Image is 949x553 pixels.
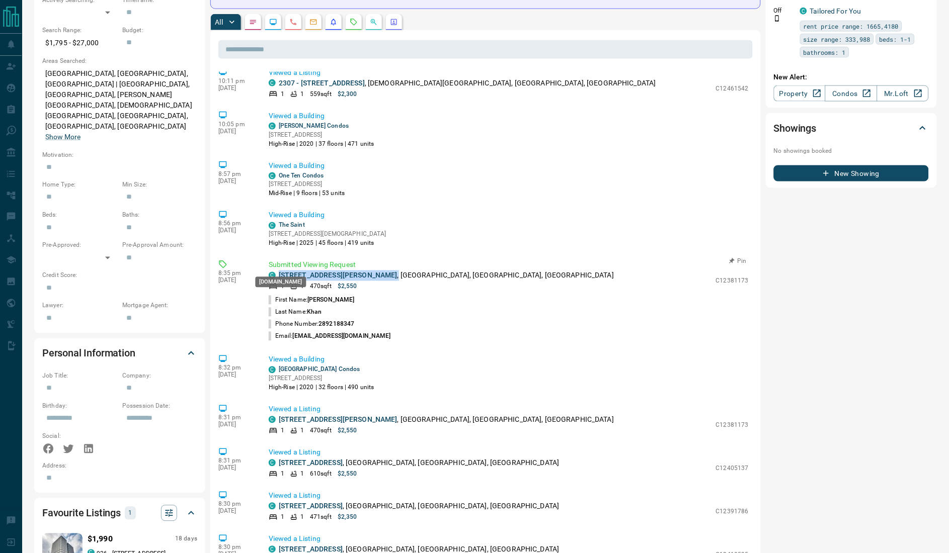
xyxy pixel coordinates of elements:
[122,402,197,411] p: Possession Date:
[269,416,276,423] div: condos.ca
[279,416,398,424] a: [STREET_ADDRESS][PERSON_NAME]
[310,89,332,99] p: 559 sqft
[175,535,197,543] p: 18 days
[269,67,749,78] p: Viewed a Listing
[218,457,254,465] p: 8:31 pm
[42,211,117,220] p: Beds:
[215,19,223,26] p: All
[42,341,197,365] div: Personal Information
[800,8,807,15] div: condos.ca
[218,277,254,284] p: [DATE]
[716,464,749,473] p: C12405137
[269,404,749,415] p: Viewed a Listing
[42,372,117,381] p: Job Title:
[218,227,254,234] p: [DATE]
[42,150,197,159] p: Motivation:
[716,421,749,430] p: C12381173
[279,458,560,469] p: , [GEOGRAPHIC_DATA], [GEOGRAPHIC_DATA], [GEOGRAPHIC_DATA]
[338,470,357,479] p: $2,550
[774,6,794,15] p: Off
[45,132,81,142] button: Show More
[338,282,357,291] p: $2,550
[42,65,197,145] p: [GEOGRAPHIC_DATA], [GEOGRAPHIC_DATA], [GEOGRAPHIC_DATA] | [GEOGRAPHIC_DATA], [GEOGRAPHIC_DATA], [...
[218,501,254,508] p: 8:30 pm
[269,18,277,26] svg: Lead Browsing Activity
[42,462,197,471] p: Address:
[42,501,197,525] div: Favourite Listings1
[804,47,846,57] span: bathrooms: 1
[300,89,304,99] p: 1
[269,459,276,467] div: condos.ca
[300,470,304,479] p: 1
[804,34,871,44] span: size range: 333,988
[218,121,254,128] p: 10:05 pm
[218,177,254,185] p: [DATE]
[279,79,365,87] a: 2307 - [STREET_ADDRESS]
[269,366,276,374] div: condos.ca
[269,383,374,392] p: High-Rise | 2020 | 32 floors | 490 units
[774,146,929,155] p: No showings booked
[804,21,899,31] span: rent price range: 1665,4180
[309,18,318,26] svg: Emails
[279,271,398,280] a: [STREET_ADDRESS][PERSON_NAME]
[310,470,332,479] p: 610 sqft
[122,211,197,220] p: Baths:
[338,513,357,522] p: $2,350
[279,502,343,510] a: [STREET_ADDRESS]
[279,222,305,229] a: The Saint
[279,415,614,425] p: , [GEOGRAPHIC_DATA], [GEOGRAPHIC_DATA], [GEOGRAPHIC_DATA]
[774,165,929,181] button: New Showing
[279,270,614,281] p: , [GEOGRAPHIC_DATA], [GEOGRAPHIC_DATA], [GEOGRAPHIC_DATA]
[279,122,349,129] a: [PERSON_NAME] Condos
[218,128,254,135] p: [DATE]
[218,170,254,177] p: 8:57 pm
[319,321,354,328] span: 2892188347
[269,222,276,229] div: condos.ca
[716,84,749,93] p: C12461542
[218,84,254,91] p: [DATE]
[269,139,374,148] p: High-Rise | 2020 | 37 floors | 471 units
[42,432,117,441] p: Social:
[281,513,284,522] p: 1
[269,354,749,365] p: Viewed a Building
[310,513,332,522] p: 471 sqft
[269,491,749,501] p: Viewed a Listing
[810,7,861,15] a: Tailored For You
[88,533,113,545] p: $1,990
[269,447,749,458] p: Viewed a Listing
[281,426,284,435] p: 1
[774,116,929,140] div: Showings
[269,160,749,171] p: Viewed a Building
[269,260,749,270] p: Submitted Viewing Request
[218,465,254,472] p: [DATE]
[269,320,355,329] p: Phone Number:
[300,426,304,435] p: 1
[269,130,374,139] p: [STREET_ADDRESS]
[269,503,276,510] div: condos.ca
[350,18,358,26] svg: Requests
[307,297,354,304] span: [PERSON_NAME]
[716,507,749,516] p: C12391786
[300,513,304,522] p: 1
[279,366,360,373] a: [GEOGRAPHIC_DATA] Condos
[269,189,345,198] p: Mid-Rise | 9 floors | 53 units
[122,241,197,250] p: Pre-Approval Amount:
[42,26,117,35] p: Search Range:
[218,544,254,551] p: 8:30 pm
[42,180,117,190] p: Home Type:
[269,123,276,130] div: condos.ca
[338,426,357,435] p: $2,550
[218,372,254,379] p: [DATE]
[281,470,284,479] p: 1
[281,89,284,99] p: 1
[880,34,911,44] span: beds: 1-1
[269,180,345,189] p: [STREET_ADDRESS]
[330,18,338,26] svg: Listing Alerts
[289,18,297,26] svg: Calls
[218,421,254,428] p: [DATE]
[269,111,749,121] p: Viewed a Building
[279,501,560,512] p: , [GEOGRAPHIC_DATA], [GEOGRAPHIC_DATA], [GEOGRAPHIC_DATA]
[269,332,391,341] p: Email:
[269,230,386,239] p: [STREET_ADDRESS][DEMOGRAPHIC_DATA]
[716,276,749,286] p: C12381173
